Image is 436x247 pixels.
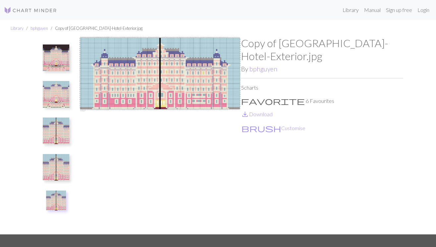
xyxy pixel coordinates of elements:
[241,97,403,105] p: 6 Favourites
[241,110,249,119] span: save_alt
[249,65,277,73] a: bphguyen
[241,124,306,132] button: CustomiseCustomise
[241,65,403,73] h2: By
[46,191,66,210] img: Copy of GBHotel graph (copy)
[383,3,415,17] a: Sign up free
[43,81,69,108] img: Copy of gbhotel
[340,3,361,17] a: Library
[43,118,69,144] img: GBHotel graph (copy)
[241,97,305,105] i: Favourite
[241,84,403,92] p: 5 charts
[241,110,249,118] i: Download
[79,37,241,234] img: Copy of GBHotel graph (copy)
[43,154,69,181] img: Copy of GBHotel graph (copy)
[241,96,305,106] span: favorite
[43,44,69,71] img: gbhotel
[361,3,383,17] a: Manual
[11,26,24,31] a: Library
[241,111,273,117] a: DownloadDownload
[415,3,432,17] a: Login
[31,26,48,31] a: bphguyen
[4,6,57,14] img: Logo
[241,37,403,62] h1: Copy of [GEOGRAPHIC_DATA]-Hotel-Exterior.jpg
[241,123,281,133] span: brush
[241,124,281,132] i: Customise
[48,25,143,32] li: Copy of [GEOGRAPHIC_DATA]-Hotel-Exterior.jpg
